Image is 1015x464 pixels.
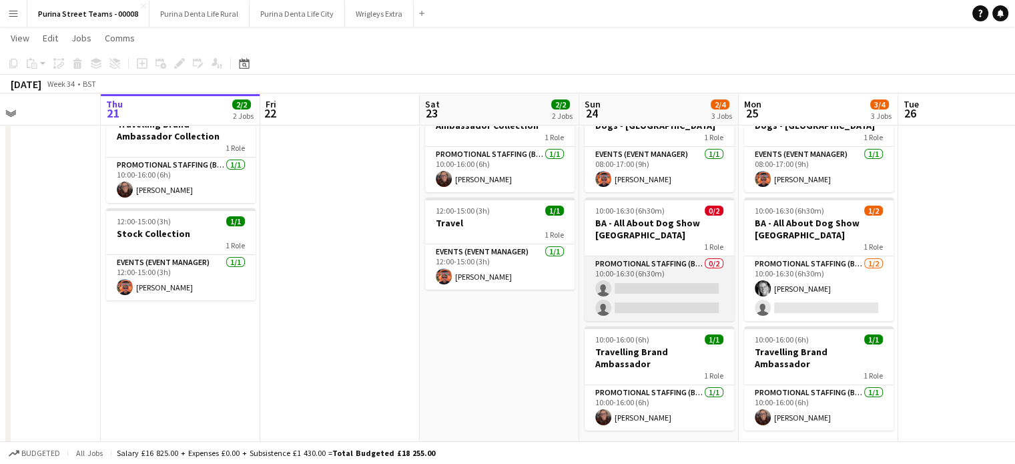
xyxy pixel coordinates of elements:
[595,334,649,344] span: 10:00-16:00 (6h)
[425,198,575,290] app-job-card: 12:00-15:00 (3h)1/1Travel1 RoleEvents (Event Manager)1/112:00-15:00 (3h)[PERSON_NAME]
[226,143,245,153] span: 1 Role
[332,448,435,458] span: Total Budgeted £18 255.00
[744,217,894,241] h3: BA - All About Dog Show [GEOGRAPHIC_DATA]
[425,217,575,229] h3: Travel
[66,29,97,47] a: Jobs
[583,105,601,121] span: 24
[425,88,575,192] app-job-card: 10:00-16:00 (6h)1/1Travelling Brand Ambassador Collection1 RolePromotional Staffing (Brand Ambass...
[423,105,440,121] span: 23
[755,334,809,344] span: 10:00-16:00 (6h)
[345,1,414,27] button: Wrigleys Extra
[705,334,723,344] span: 1/1
[744,385,894,431] app-card-role: Promotional Staffing (Brand Ambassadors)1/110:00-16:00 (6h)[PERSON_NAME]
[744,326,894,431] app-job-card: 10:00-16:00 (6h)1/1Travelling Brand Ambassador1 RolePromotional Staffing (Brand Ambassadors)1/110...
[904,98,919,110] span: Tue
[232,99,251,109] span: 2/2
[744,256,894,321] app-card-role: Promotional Staffing (Brand Ambassadors)1/210:00-16:30 (6h30m)[PERSON_NAME]
[864,242,883,252] span: 1 Role
[7,446,62,461] button: Budgeted
[83,79,96,89] div: BST
[425,147,575,192] app-card-role: Promotional Staffing (Brand Ambassadors)1/110:00-16:00 (6h)[PERSON_NAME]
[704,371,723,381] span: 1 Role
[585,147,734,192] app-card-role: Events (Event Manager)1/108:00-17:00 (9h)[PERSON_NAME]
[425,244,575,290] app-card-role: Events (Event Manager)1/112:00-15:00 (3h)[PERSON_NAME]
[704,132,723,142] span: 1 Role
[704,242,723,252] span: 1 Role
[5,29,35,47] a: View
[902,105,919,121] span: 26
[551,99,570,109] span: 2/2
[742,105,761,121] span: 25
[864,371,883,381] span: 1 Role
[106,88,256,203] app-job-card: In progress10:00-16:00 (6h)1/1Travelling Brand Ambassador Collection1 RolePromotional Staffing (B...
[585,346,734,370] h3: Travelling Brand Ambassador
[864,132,883,142] span: 1 Role
[106,255,256,300] app-card-role: Events (Event Manager)1/112:00-15:00 (3h)[PERSON_NAME]
[871,111,892,121] div: 3 Jobs
[266,98,276,110] span: Fri
[149,1,250,27] button: Purina Denta Life Rural
[106,98,123,110] span: Thu
[870,99,889,109] span: 3/4
[705,206,723,216] span: 0/2
[27,1,149,27] button: Purina Street Teams - 00008
[106,118,256,142] h3: Travelling Brand Ambassador Collection
[226,240,245,250] span: 1 Role
[585,385,734,431] app-card-role: Promotional Staffing (Brand Ambassadors)1/110:00-16:00 (6h)[PERSON_NAME]
[585,217,734,241] h3: BA - All About Dog Show [GEOGRAPHIC_DATA]
[11,77,41,91] div: [DATE]
[117,448,435,458] div: Salary £16 825.00 + Expenses £0.00 + Subsistence £1 430.00 =
[73,448,105,458] span: All jobs
[425,98,440,110] span: Sat
[104,105,123,121] span: 21
[21,449,60,458] span: Budgeted
[264,105,276,121] span: 22
[711,111,732,121] div: 3 Jobs
[545,132,564,142] span: 1 Role
[106,228,256,240] h3: Stock Collection
[436,206,490,216] span: 12:00-15:00 (3h)
[71,32,91,44] span: Jobs
[585,88,734,192] app-job-card: 08:00-17:00 (9h)1/1Event Manager All About Dogs - [GEOGRAPHIC_DATA]1 RoleEvents (Event Manager)1/...
[744,346,894,370] h3: Travelling Brand Ambassador
[226,216,245,226] span: 1/1
[37,29,63,47] a: Edit
[44,79,77,89] span: Week 34
[99,29,140,47] a: Comms
[744,147,894,192] app-card-role: Events (Event Manager)1/108:00-17:00 (9h)[PERSON_NAME]
[864,334,883,344] span: 1/1
[11,32,29,44] span: View
[117,216,171,226] span: 12:00-15:00 (3h)
[585,198,734,321] app-job-card: 10:00-16:30 (6h30m)0/2BA - All About Dog Show [GEOGRAPHIC_DATA]1 RolePromotional Staffing (Brand ...
[105,32,135,44] span: Comms
[106,158,256,203] app-card-role: Promotional Staffing (Brand Ambassadors)1/110:00-16:00 (6h)[PERSON_NAME]
[106,208,256,300] app-job-card: 12:00-15:00 (3h)1/1Stock Collection1 RoleEvents (Event Manager)1/112:00-15:00 (3h)[PERSON_NAME]
[545,230,564,240] span: 1 Role
[233,111,254,121] div: 2 Jobs
[744,98,761,110] span: Mon
[585,326,734,431] app-job-card: 10:00-16:00 (6h)1/1Travelling Brand Ambassador1 RolePromotional Staffing (Brand Ambassadors)1/110...
[595,206,665,216] span: 10:00-16:30 (6h30m)
[250,1,345,27] button: Purina Denta Life City
[711,99,729,109] span: 2/4
[585,256,734,321] app-card-role: Promotional Staffing (Brand Ambassadors)0/210:00-16:30 (6h30m)
[744,198,894,321] app-job-card: 10:00-16:30 (6h30m)1/2BA - All About Dog Show [GEOGRAPHIC_DATA]1 RolePromotional Staffing (Brand ...
[585,98,601,110] span: Sun
[545,206,564,216] span: 1/1
[744,88,894,192] app-job-card: 08:00-17:00 (9h)1/1Event Manager All About Dogs - [GEOGRAPHIC_DATA]1 RoleEvents (Event Manager)1/...
[755,206,824,216] span: 10:00-16:30 (6h30m)
[552,111,573,121] div: 2 Jobs
[43,32,58,44] span: Edit
[864,206,883,216] span: 1/2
